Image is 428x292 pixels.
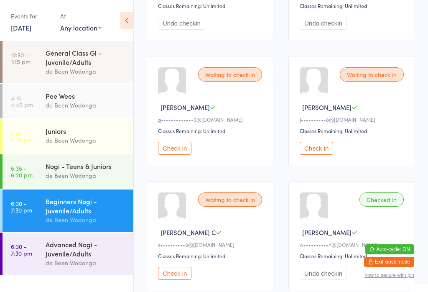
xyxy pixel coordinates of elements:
div: de Been Wodonga [46,171,126,180]
div: Classes Remaining: Unlimited [300,2,406,9]
a: 4:15 -4:45 pmPee Weesde Been Wodonga [3,84,133,118]
div: de Been Wodonga [46,215,126,225]
a: 6:30 -7:30 pmBeginners Nogi - Juvenile/Adultsde Been Wodonga [3,190,133,232]
button: Check in [158,267,191,280]
div: de Been Wodonga [46,258,126,268]
div: Nogi - Teens & Juniors [46,161,126,171]
div: J••••••••••8@[DOMAIN_NAME] [300,116,406,123]
span: [PERSON_NAME] [160,103,210,112]
button: Undo checkin [158,17,205,30]
div: de Been Wodonga [46,67,126,76]
button: how to secure with pin [364,272,414,278]
div: Any location [60,23,102,32]
div: Classes Remaining: Unlimited [158,127,265,134]
div: w••••••••••n@[DOMAIN_NAME] [300,241,406,248]
div: de Been Wodonga [46,100,126,110]
div: Classes Remaining: Unlimited [300,127,406,134]
span: [PERSON_NAME] [302,103,352,112]
div: At [60,9,102,23]
time: 12:30 - 1:15 pm [11,51,31,65]
div: Checked in [359,192,404,207]
div: Waiting to check in [198,192,262,207]
div: Classes Remaining: Unlimited [158,252,265,259]
div: Classes Remaining: Unlimited [158,2,265,9]
a: 5:35 -6:20 pmNogi - Teens & Juniorsde Been Wodonga [3,154,133,189]
div: de Been Wodonga [46,136,126,145]
a: [DATE] [11,23,31,32]
div: g•••••••••••••0@[DOMAIN_NAME] [158,116,265,123]
a: 4:45 -5:30 pmJuniorsde Been Wodonga [3,119,133,154]
span: [PERSON_NAME] [302,228,352,237]
button: Check in [158,142,191,155]
div: General Class Gi - Juvenile/Adults [46,48,126,67]
div: s••••••••••8@[DOMAIN_NAME] [158,241,265,248]
a: 12:30 -1:15 pmGeneral Class Gi - Juvenile/Adultsde Been Wodonga [3,41,133,83]
time: 4:15 - 4:45 pm [11,95,33,108]
time: 4:45 - 5:30 pm [11,130,33,143]
div: Events for [11,9,52,23]
div: Pee Wees [46,91,126,100]
div: Juniors [46,126,126,136]
time: 6:30 - 7:30 pm [11,200,32,213]
button: Undo checkin [300,267,347,280]
time: 5:35 - 6:20 pm [11,165,33,178]
div: Waiting to check in [198,67,262,82]
div: Beginners Nogi - Juvenile/Adults [46,197,126,215]
div: Waiting to check in [340,67,404,82]
div: Advanced Nogi - Juvenile/Adults [46,240,126,258]
button: Exit kiosk mode [364,257,414,267]
time: 6:30 - 7:30 pm [11,243,32,256]
button: Auto-cycle: ON [365,244,414,254]
a: 6:30 -7:30 pmAdvanced Nogi - Juvenile/Adultsde Been Wodonga [3,233,133,275]
div: Classes Remaining: Unlimited [300,252,406,259]
button: Check in [300,142,333,155]
span: [PERSON_NAME] C [160,228,216,237]
button: Undo checkin [300,17,347,30]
